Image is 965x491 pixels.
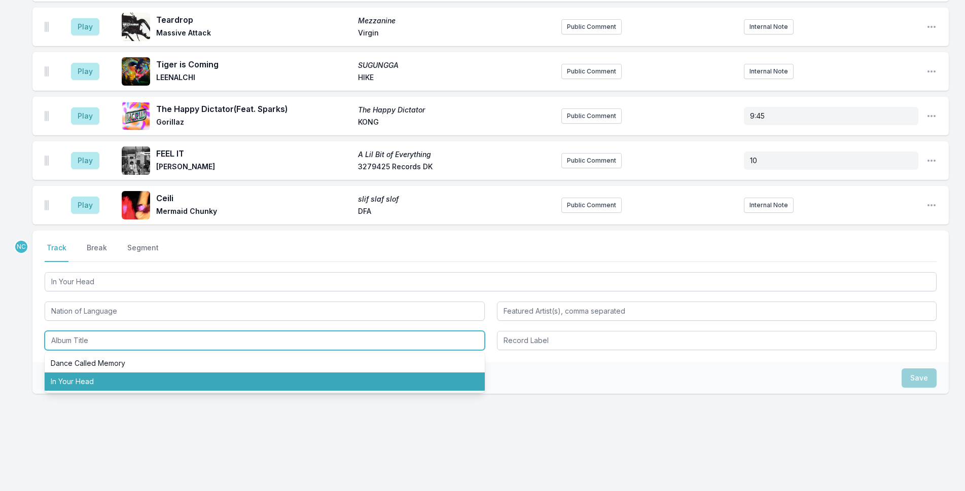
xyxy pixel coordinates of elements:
[122,191,150,219] img: slif slaf slof
[156,206,352,218] span: Mermaid Chunky
[45,243,68,262] button: Track
[45,372,485,391] li: In Your Head
[71,63,99,80] button: Play
[497,331,937,350] input: Record Label
[744,198,794,213] button: Internal Note
[122,146,150,175] img: A Lil Bit of Everything
[45,66,49,77] img: Drag Handle
[497,301,937,321] input: Featured Artist(s), comma separated
[45,354,485,372] li: Dance Called Memory
[902,368,937,388] button: Save
[85,243,109,262] button: Break
[122,57,150,86] img: SUGUNGGA
[156,147,352,160] span: FEEL IT
[71,197,99,214] button: Play
[156,117,352,129] span: Gorillaz
[45,22,49,32] img: Drag Handle
[561,64,622,79] button: Public Comment
[358,72,554,85] span: HIKE
[750,111,765,120] span: 9:45
[358,206,554,218] span: DFA
[156,58,352,70] span: Tiger is Coming
[156,103,352,115] span: The Happy Dictator (Feat. Sparks)
[45,111,49,121] img: Drag Handle
[122,102,150,130] img: The Happy Dictator
[156,14,352,26] span: Teardrop
[358,194,554,204] span: slif slaf slof
[45,200,49,210] img: Drag Handle
[561,19,622,34] button: Public Comment
[45,156,49,166] img: Drag Handle
[156,72,352,85] span: LEENALCHI
[926,156,937,166] button: Open playlist item options
[156,28,352,40] span: Massive Attack
[926,111,937,121] button: Open playlist item options
[750,156,757,165] span: 10
[926,200,937,210] button: Open playlist item options
[358,105,554,115] span: The Happy Dictator
[122,13,150,41] img: Mezzanine
[14,240,28,254] p: Novena Carmel
[71,107,99,125] button: Play
[926,22,937,32] button: Open playlist item options
[358,117,554,129] span: KONG
[71,18,99,35] button: Play
[358,28,554,40] span: Virgin
[561,198,622,213] button: Public Comment
[45,272,937,291] input: Track Title
[45,331,485,350] input: Album Title
[358,162,554,174] span: 3279425 Records DK
[358,60,554,70] span: SUGUNGGA
[561,153,622,168] button: Public Comment
[125,243,161,262] button: Segment
[156,162,352,174] span: [PERSON_NAME]
[45,301,485,321] input: Artist
[358,149,554,160] span: A Lil Bit of Everything
[926,66,937,77] button: Open playlist item options
[358,16,554,26] span: Mezzanine
[71,152,99,169] button: Play
[744,64,794,79] button: Internal Note
[744,19,794,34] button: Internal Note
[156,192,352,204] span: Ceili
[561,108,622,124] button: Public Comment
